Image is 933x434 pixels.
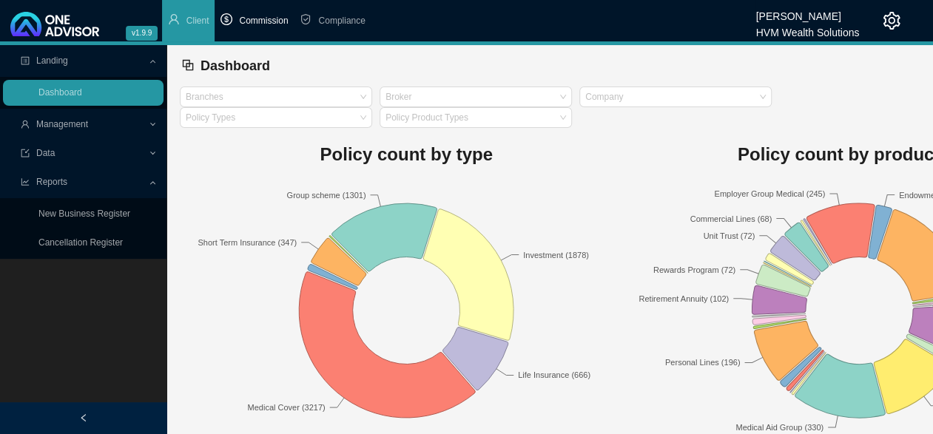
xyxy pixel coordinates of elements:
text: Medical Cover (3217) [248,403,326,412]
text: Rewards Program (72) [653,265,735,274]
span: Client [186,16,209,26]
span: Landing [36,55,68,66]
text: Commercial Lines (68) [690,214,772,223]
span: Commission [239,16,288,26]
img: 2df55531c6924b55f21c4cf5d4484680-logo-light.svg [10,12,99,36]
text: Personal Lines (196) [665,358,741,367]
text: Investment (1878) [523,251,589,260]
a: Cancellation Register [38,237,123,248]
text: Employer Group Medical (245) [715,189,826,198]
span: Dashboard [201,58,270,73]
text: Life Insurance (666) [518,371,590,380]
a: New Business Register [38,208,130,219]
span: Reports [36,177,67,187]
text: Short Term Insurance (347) [198,238,297,247]
span: line-chart [21,177,30,186]
span: block [181,58,195,72]
text: Medical Aid Group (330) [736,423,824,432]
span: setting [883,12,900,30]
a: Dashboard [38,87,82,98]
span: Management [36,119,88,129]
span: left [79,413,88,422]
text: Group scheme (1301) [287,191,366,200]
span: Data [36,148,55,158]
h1: Policy count by type [180,140,633,169]
span: v1.9.9 [126,26,158,41]
span: user [21,120,30,129]
span: safety [300,13,311,25]
div: HVM Wealth Solutions [755,20,859,36]
span: dollar [220,13,232,25]
span: user [168,13,180,25]
div: [PERSON_NAME] [755,4,859,20]
span: import [21,149,30,157]
text: Unit Trust (72) [704,231,755,240]
span: profile [21,56,30,65]
text: Retirement Annuity (102) [639,294,730,303]
span: Compliance [318,16,365,26]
